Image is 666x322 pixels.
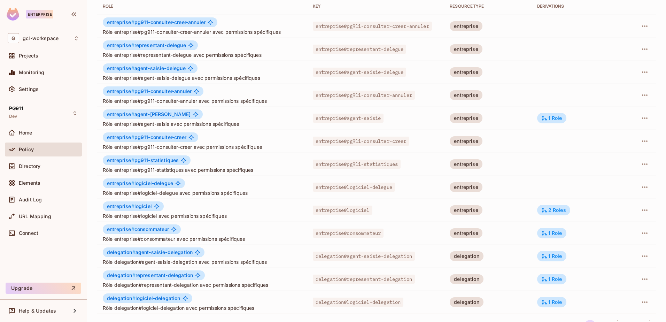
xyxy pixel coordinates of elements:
div: 1 Role [541,230,562,236]
span: delegation [107,295,135,301]
span: entreprise [107,226,134,232]
span: G [8,33,19,43]
span: entreprise#consommateur [313,229,384,238]
span: entreprise#representant-delegue [313,45,406,54]
span: Rôle delegation#logiciel-delegation avec permissions spécifiques [103,305,302,311]
span: Rôle delegation#representant-delegation avec permissions spécifiques [103,282,302,288]
div: 1 Role [541,299,562,305]
span: pg911-consulter-creer [107,135,186,140]
div: entreprise [450,136,482,146]
div: Role [103,3,302,9]
span: Rôle entreprise#logiciel-delegue avec permissions spécifiques [103,190,302,196]
span: agent-[PERSON_NAME] [107,112,191,117]
span: # [131,65,134,71]
span: entreprise#pg911-consulter-annuler [313,91,415,100]
span: entreprise [107,42,134,48]
span: agent-saisie-delegue [107,66,186,71]
span: PG911 [9,106,23,111]
span: Rôle entreprise#pg911-consulter-creer-annuler avec permissions spécifiques [103,29,302,35]
span: # [131,111,134,117]
span: consommateur [107,227,169,232]
span: # [131,226,134,232]
span: entreprise [107,65,134,71]
span: Rôle entreprise#representant-delegue avec permissions spécifiques [103,52,302,58]
span: entreprise#pg911-consulter-creer [313,137,409,146]
span: agent-saisie-delegation [107,250,193,255]
span: Rôle entreprise#agent-saisie-delegue avec permissions spécifiques [103,75,302,81]
span: entreprise [107,111,134,117]
span: delegation#agent-saisie-delegation [313,252,415,261]
span: URL Mapping [19,214,51,219]
span: # [132,249,135,255]
span: Help & Updates [19,308,56,314]
span: # [131,19,134,25]
span: Home [19,130,32,136]
div: RESOURCE TYPE [450,3,526,9]
span: Rôle entreprise#agent-saisie avec permissions spécifiques [103,121,302,127]
span: representant-delegation [107,273,193,278]
span: Directory [19,163,40,169]
span: pg911-consulter-creer-annuler [107,20,206,25]
span: Audit Log [19,197,42,202]
span: entreprise [107,19,134,25]
div: entreprise [450,228,482,238]
span: Connect [19,230,38,236]
span: logiciel-delegue [107,181,173,186]
div: entreprise [450,90,482,100]
div: 1 Role [541,253,562,259]
div: entreprise [450,205,482,215]
span: pg911-statistiques [107,158,179,163]
span: entreprise#pg911-statistiques [313,160,401,169]
div: entreprise [450,44,482,54]
span: Rôle entreprise#pg911-consulter-creer avec permissions spécifiques [103,144,302,150]
span: # [131,203,134,209]
span: representant-delegue [107,43,186,48]
span: Rôle entreprise#pg911-consulter-annuler avec permissions spécifiques [103,98,302,104]
span: Projects [19,53,38,59]
span: entreprise [107,157,134,163]
span: # [131,157,134,163]
div: 1 Role [541,276,562,282]
span: Dev [9,114,17,119]
div: entreprise [450,67,482,77]
span: entreprise#logiciel-delegue [313,183,395,192]
button: Upgrade [6,283,81,294]
span: delegation#representant-delegation [313,275,415,284]
span: delegation#logiciel-delegation [313,298,404,307]
span: Settings [19,86,39,92]
span: logiciel-delegation [107,296,180,301]
span: # [131,42,134,48]
div: Key [313,3,439,9]
span: entreprise#agent-saisie [313,114,384,123]
span: entreprise#agent-saisie-delegue [313,68,406,77]
span: entreprise#logiciel [313,206,372,215]
div: delegation [450,251,483,261]
div: entreprise [450,21,482,31]
div: 1 Role [541,115,562,121]
div: Enterprise [26,10,53,18]
span: Workspace: gcl-workspace [23,36,59,41]
div: entreprise [450,113,482,123]
span: delegation [107,249,135,255]
span: entreprise [107,88,134,94]
span: entreprise [107,203,134,209]
img: SReyMgAAAABJRU5ErkJggg== [7,8,19,21]
span: logiciel [107,204,152,209]
span: Elements [19,180,40,186]
span: entreprise#pg911-consulter-creer-annuler [313,22,432,31]
span: # [131,180,134,186]
span: Monitoring [19,70,45,75]
span: Rôle entreprise#logiciel avec permissions spécifiques [103,213,302,219]
span: Rôle entreprise#pg911-statistiques avec permissions spécifiques [103,167,302,173]
span: # [131,88,134,94]
span: entreprise [107,134,134,140]
span: # [132,272,135,278]
span: Rôle delegation#agent-saisie-delegation avec permissions spécifiques [103,259,302,265]
span: pg911-consulter-annuler [107,89,192,94]
span: # [132,295,135,301]
div: 2 Roles [541,207,566,213]
span: delegation [107,272,135,278]
div: Derivations [537,3,613,9]
div: delegation [450,274,483,284]
div: entreprise [450,182,482,192]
